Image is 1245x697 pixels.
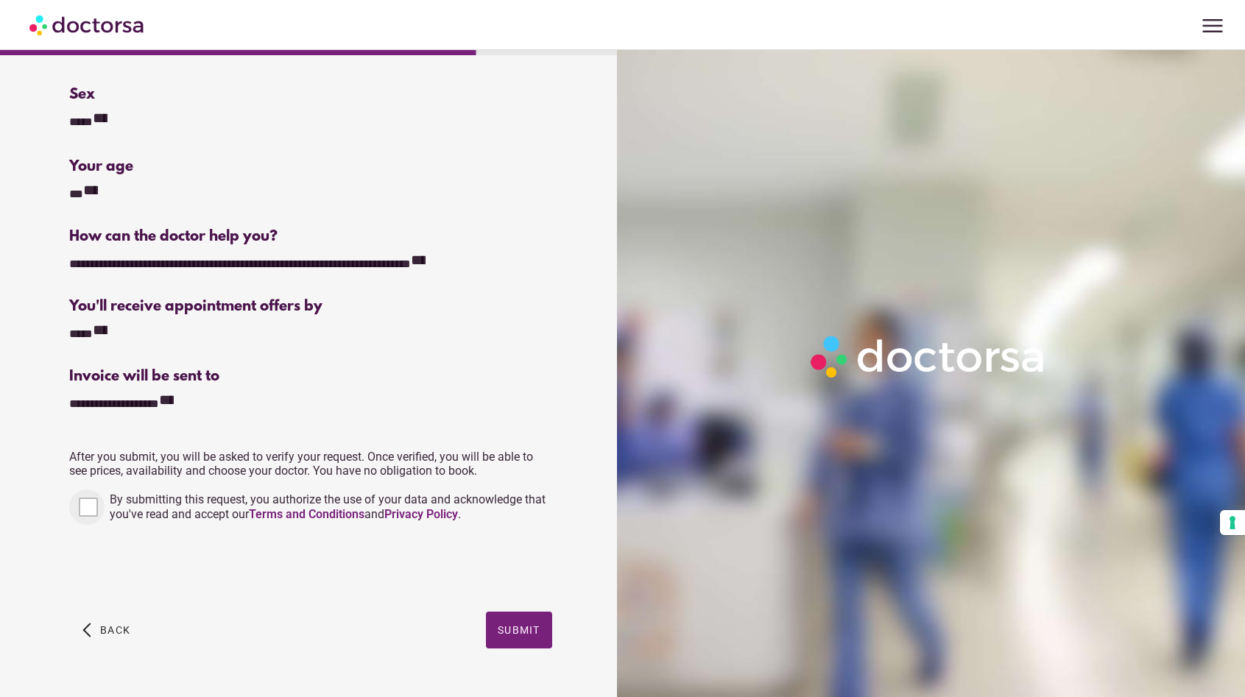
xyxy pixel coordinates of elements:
span: Submit [498,624,540,636]
button: Submit [486,612,552,648]
span: By submitting this request, you authorize the use of your data and acknowledge that you've read a... [110,492,546,521]
p: After you submit, you will be asked to verify your request. Once verified, you will be able to se... [69,450,552,478]
a: Terms and Conditions [249,507,364,521]
iframe: reCAPTCHA [69,539,293,597]
button: arrow_back_ios Back [77,612,136,648]
div: Invoice will be sent to [69,368,552,385]
span: menu [1199,12,1227,40]
img: Doctorsa.com [29,8,146,41]
div: How can the doctor help you? [69,228,552,245]
button: Your consent preferences for tracking technologies [1220,510,1245,535]
span: Back [100,624,130,636]
a: Privacy Policy [384,507,458,521]
div: Your age [69,158,308,175]
div: Sex [69,86,552,103]
img: Logo-Doctorsa-trans-White-partial-flat.png [804,329,1053,384]
div: You'll receive appointment offers by [69,298,552,315]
